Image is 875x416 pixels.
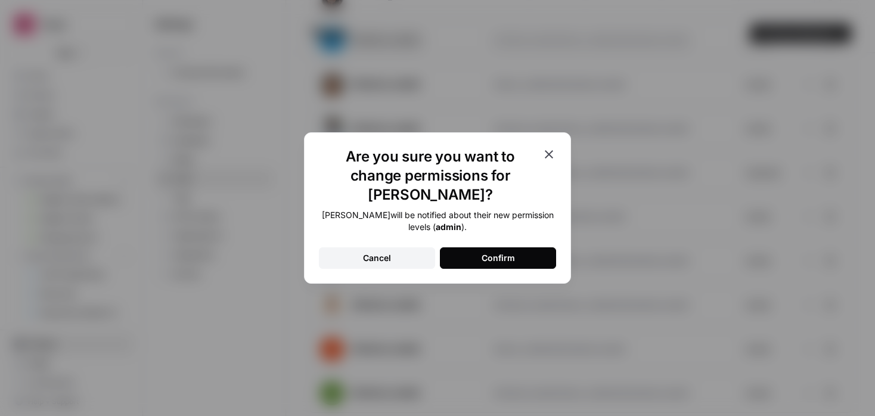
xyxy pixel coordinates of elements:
h1: Are you sure you want to change permissions for [PERSON_NAME]? [319,147,542,204]
button: Cancel [319,247,435,269]
button: Confirm [440,247,556,269]
div: [PERSON_NAME] will be notified about their new permission levels ( ). [319,209,556,233]
div: Cancel [363,252,391,264]
div: Confirm [482,252,515,264]
b: admin [436,222,461,232]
